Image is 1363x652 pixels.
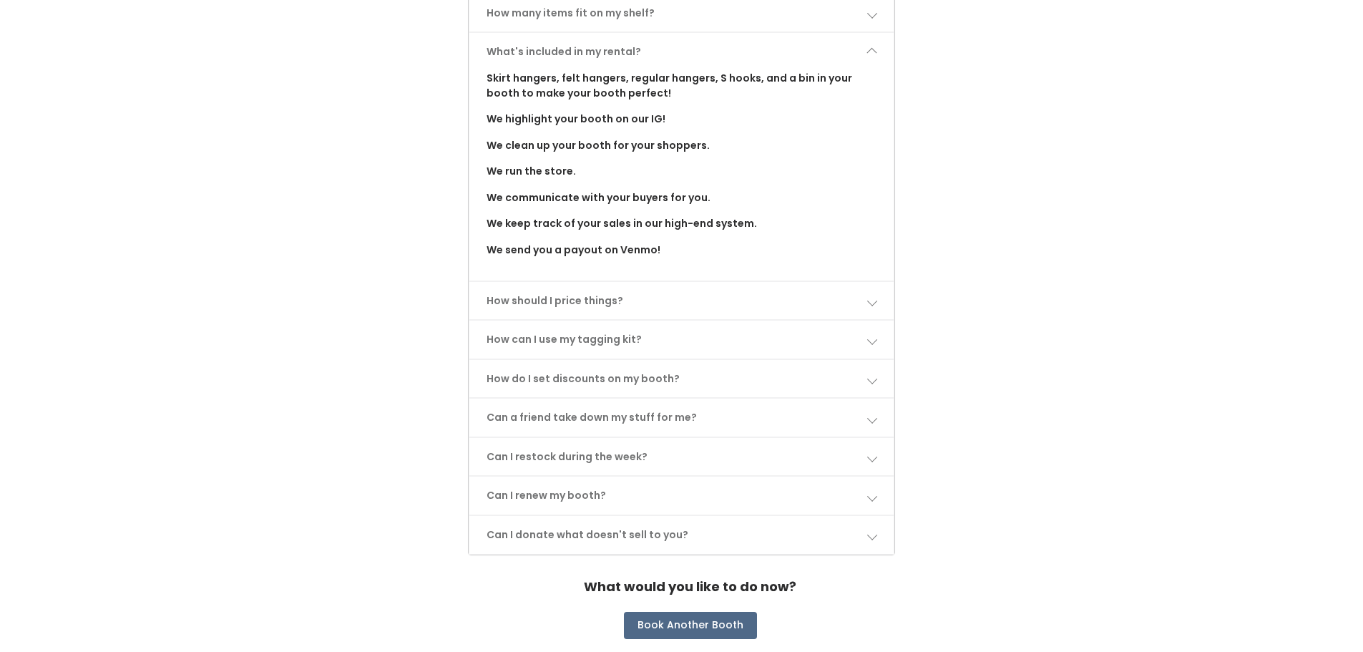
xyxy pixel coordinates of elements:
[487,190,877,205] p: We communicate with your buyers for you.
[487,164,877,179] p: We run the store.
[487,138,877,153] p: We clean up your booth for your shoppers.
[469,360,894,398] a: How do I set discounts on my booth?
[469,438,894,476] a: Can I restock during the week?
[487,112,877,127] p: We highlight your booth on our IG!
[487,216,877,231] p: We keep track of your sales in our high-end system.
[469,33,894,71] a: What's included in my rental?
[584,573,796,601] h4: What would you like to do now?
[624,612,757,639] button: Book Another Booth
[487,71,877,100] p: Skirt hangers, felt hangers, regular hangers, S hooks, and a bin in your booth to make your booth...
[469,516,894,554] a: Can I donate what doesn't sell to you?
[469,399,894,437] a: Can a friend take down my stuff for me?
[487,243,877,258] p: We send you a payout on Venmo!
[469,477,894,515] a: Can I renew my booth?
[469,321,894,359] a: How can I use my tagging kit?
[469,282,894,320] a: How should I price things?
